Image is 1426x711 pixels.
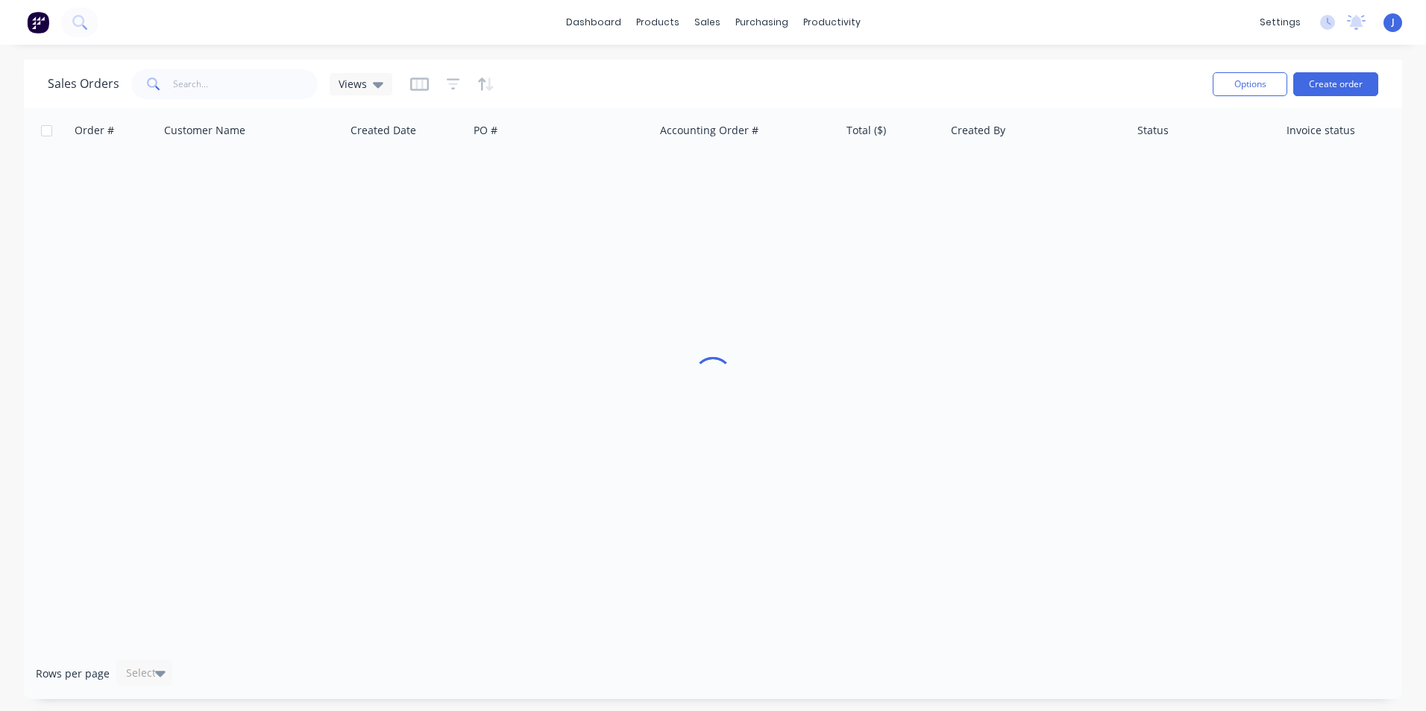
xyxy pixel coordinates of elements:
div: Order # [75,123,114,138]
div: Invoice status [1287,123,1355,138]
div: Accounting Order # [660,123,758,138]
div: sales [687,11,728,34]
img: Factory [27,11,49,34]
div: purchasing [728,11,796,34]
input: Search... [173,69,318,99]
a: dashboard [559,11,629,34]
div: Created Date [351,123,416,138]
button: Options [1213,72,1287,96]
div: Status [1137,123,1169,138]
div: Created By [951,123,1005,138]
div: PO # [474,123,497,138]
div: products [629,11,687,34]
button: Create order [1293,72,1378,96]
div: Customer Name [164,123,245,138]
div: Total ($) [847,123,886,138]
div: productivity [796,11,868,34]
div: settings [1252,11,1308,34]
div: Select... [126,666,165,680]
span: J [1392,16,1395,29]
h1: Sales Orders [48,77,119,91]
span: Rows per page [36,666,110,681]
span: Views [339,76,367,92]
